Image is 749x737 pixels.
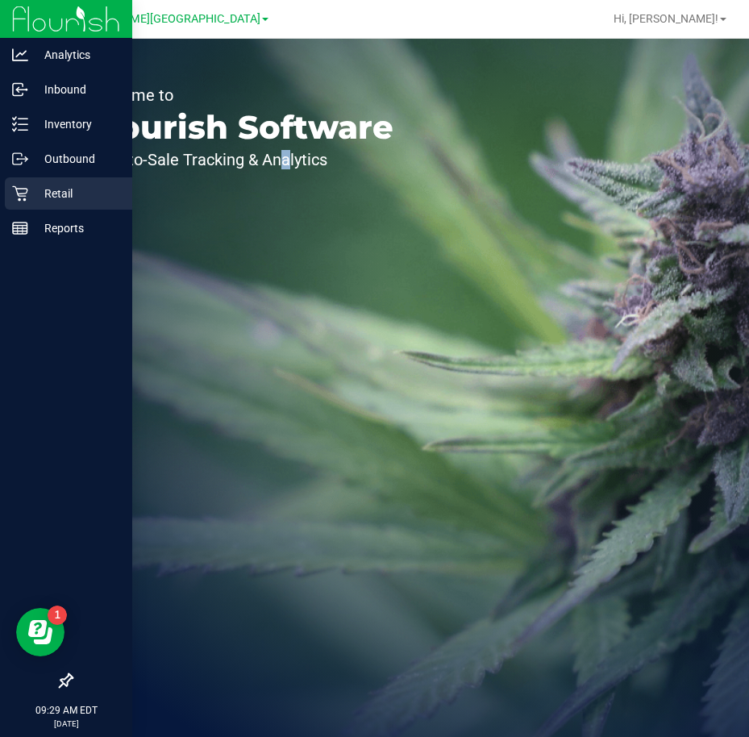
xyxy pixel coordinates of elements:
inline-svg: Inbound [12,81,28,98]
p: Welcome to [87,87,393,103]
span: [PERSON_NAME][GEOGRAPHIC_DATA] [61,12,260,26]
p: [DATE] [7,718,125,730]
inline-svg: Retail [12,185,28,202]
span: Hi, [PERSON_NAME]! [614,12,718,25]
p: Analytics [28,45,125,65]
p: Retail [28,184,125,203]
p: Inbound [28,80,125,99]
iframe: Resource center unread badge [48,606,67,625]
iframe: Resource center [16,608,64,656]
inline-svg: Reports [12,220,28,236]
p: Outbound [28,149,125,169]
inline-svg: Analytics [12,47,28,63]
p: Reports [28,219,125,238]
inline-svg: Outbound [12,151,28,167]
p: Seed-to-Sale Tracking & Analytics [87,152,393,168]
p: Flourish Software [87,111,393,144]
p: Inventory [28,115,125,134]
inline-svg: Inventory [12,116,28,132]
p: 09:29 AM EDT [7,703,125,718]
